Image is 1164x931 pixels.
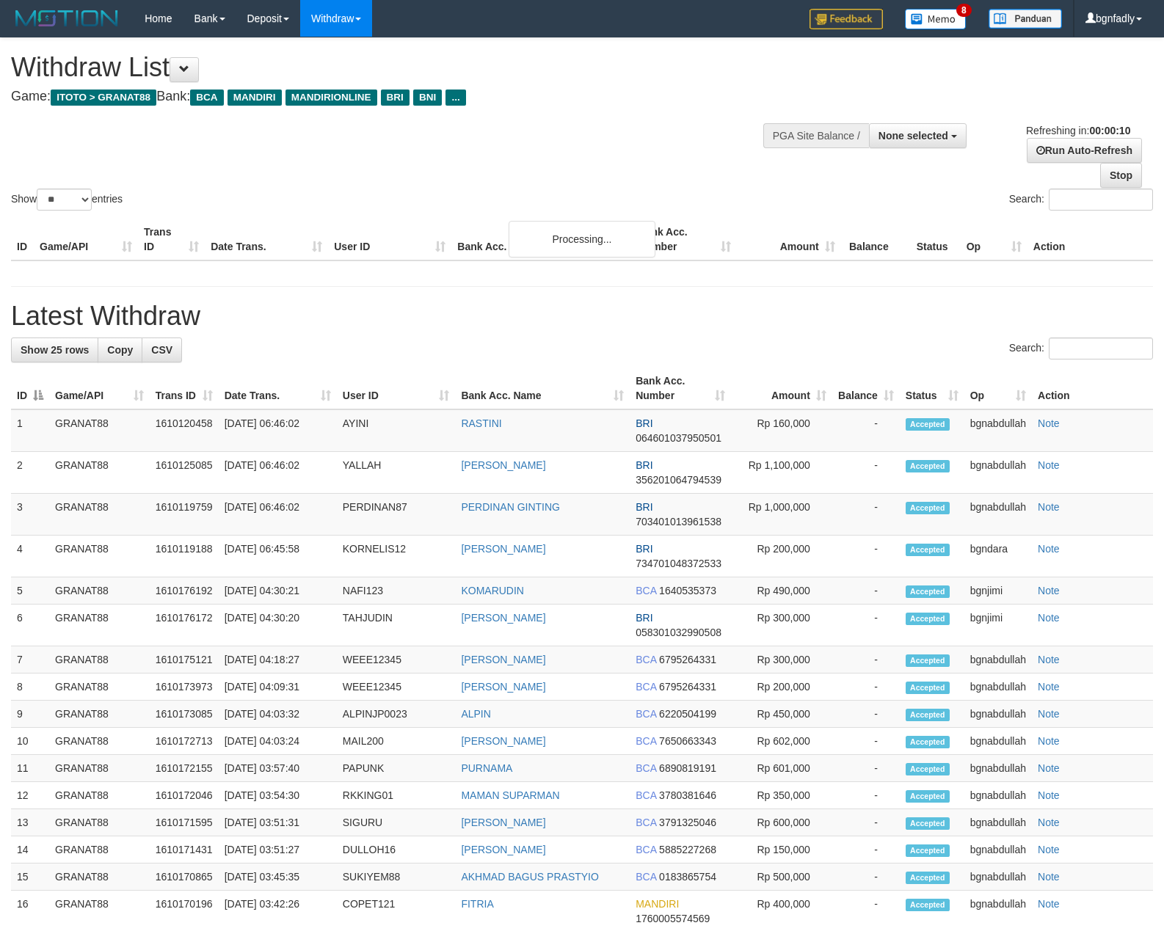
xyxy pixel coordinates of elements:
[219,409,337,452] td: [DATE] 06:46:02
[636,474,721,486] span: Copy 356201064794539 to clipboard
[150,646,219,673] td: 1610175121
[461,708,490,720] a: ALPIN
[1038,735,1060,747] a: Note
[98,337,142,362] a: Copy
[11,864,49,891] td: 15
[461,585,524,596] a: KOMARUDIN
[731,673,832,701] td: Rp 200,000
[1038,844,1060,855] a: Note
[731,864,832,891] td: Rp 500,000
[731,701,832,728] td: Rp 450,000
[832,368,900,409] th: Balance: activate to sort column ascending
[11,90,761,104] h4: Game: Bank:
[636,681,656,693] span: BCA
[455,368,630,409] th: Bank Acc. Name: activate to sort column ascending
[964,836,1032,864] td: bgnabdullah
[461,459,545,471] a: [PERSON_NAME]
[49,673,150,701] td: GRANAT88
[900,368,964,409] th: Status: activate to sort column ascending
[11,605,49,646] td: 6
[636,516,721,527] span: Copy 703401013961538 to clipboard
[964,701,1032,728] td: bgnabdullah
[337,728,456,755] td: MAIL200
[142,337,182,362] a: CSV
[150,452,219,494] td: 1610125085
[219,536,337,577] td: [DATE] 06:45:58
[905,9,967,29] img: Button%20Memo.svg
[11,755,49,782] td: 11
[461,844,545,855] a: [PERSON_NAME]
[906,502,950,514] span: Accepted
[636,654,656,665] span: BCA
[1038,612,1060,624] a: Note
[906,544,950,556] span: Accepted
[219,646,337,673] td: [DATE] 04:18:27
[337,452,456,494] td: YALLAH
[1027,219,1153,260] th: Action
[964,452,1032,494] td: bgnabdullah
[51,90,156,106] span: ITOTO > GRANAT88
[49,494,150,536] td: GRANAT88
[49,368,150,409] th: Game/API: activate to sort column ascending
[21,344,89,356] span: Show 25 rows
[205,219,328,260] th: Date Trans.
[763,123,869,148] div: PGA Site Balance /
[219,809,337,836] td: [DATE] 03:51:31
[636,762,656,774] span: BCA
[150,809,219,836] td: 1610171595
[832,755,900,782] td: -
[869,123,967,148] button: None selected
[832,864,900,891] td: -
[956,4,972,17] span: 8
[337,701,456,728] td: ALPINJP0023
[1038,501,1060,513] a: Note
[219,368,337,409] th: Date Trans.: activate to sort column ascending
[219,864,337,891] td: [DATE] 03:45:35
[832,536,900,577] td: -
[731,494,832,536] td: Rp 1,000,000
[659,817,716,828] span: Copy 3791325046 to clipboard
[964,605,1032,646] td: bgnjimi
[906,613,950,625] span: Accepted
[659,654,716,665] span: Copy 6795264331 to clipboard
[964,368,1032,409] th: Op: activate to sort column ascending
[636,432,721,444] span: Copy 064601037950501 to clipboard
[906,844,950,857] span: Accepted
[731,368,832,409] th: Amount: activate to sort column ascending
[11,836,49,864] td: 14
[11,728,49,755] td: 10
[636,417,652,429] span: BRI
[11,219,34,260] th: ID
[964,809,1032,836] td: bgnabdullah
[49,701,150,728] td: GRANAT88
[337,536,456,577] td: KORNELIS12
[11,809,49,836] td: 13
[461,543,545,555] a: [PERSON_NAME]
[49,646,150,673] td: GRANAT88
[906,872,950,884] span: Accepted
[659,844,716,855] span: Copy 5885227268 to clipboard
[636,844,656,855] span: BCA
[219,577,337,605] td: [DATE] 04:30:21
[1038,585,1060,596] a: Note
[337,782,456,809] td: RKKING01
[49,782,150,809] td: GRANAT88
[150,368,219,409] th: Trans ID: activate to sort column ascending
[1009,337,1153,359] label: Search:
[906,763,950,775] span: Accepted
[737,219,841,260] th: Amount
[461,501,560,513] a: PERDINAN GINTING
[150,728,219,755] td: 1610172713
[11,494,49,536] td: 3
[49,577,150,605] td: GRANAT88
[150,836,219,864] td: 1610171431
[11,302,1153,331] h1: Latest Withdraw
[810,9,883,29] img: Feedback.jpg
[337,409,456,452] td: AYINI
[11,189,123,211] label: Show entries
[219,605,337,646] td: [DATE] 04:30:20
[731,409,832,452] td: Rp 160,000
[906,709,950,721] span: Accepted
[11,536,49,577] td: 4
[11,701,49,728] td: 9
